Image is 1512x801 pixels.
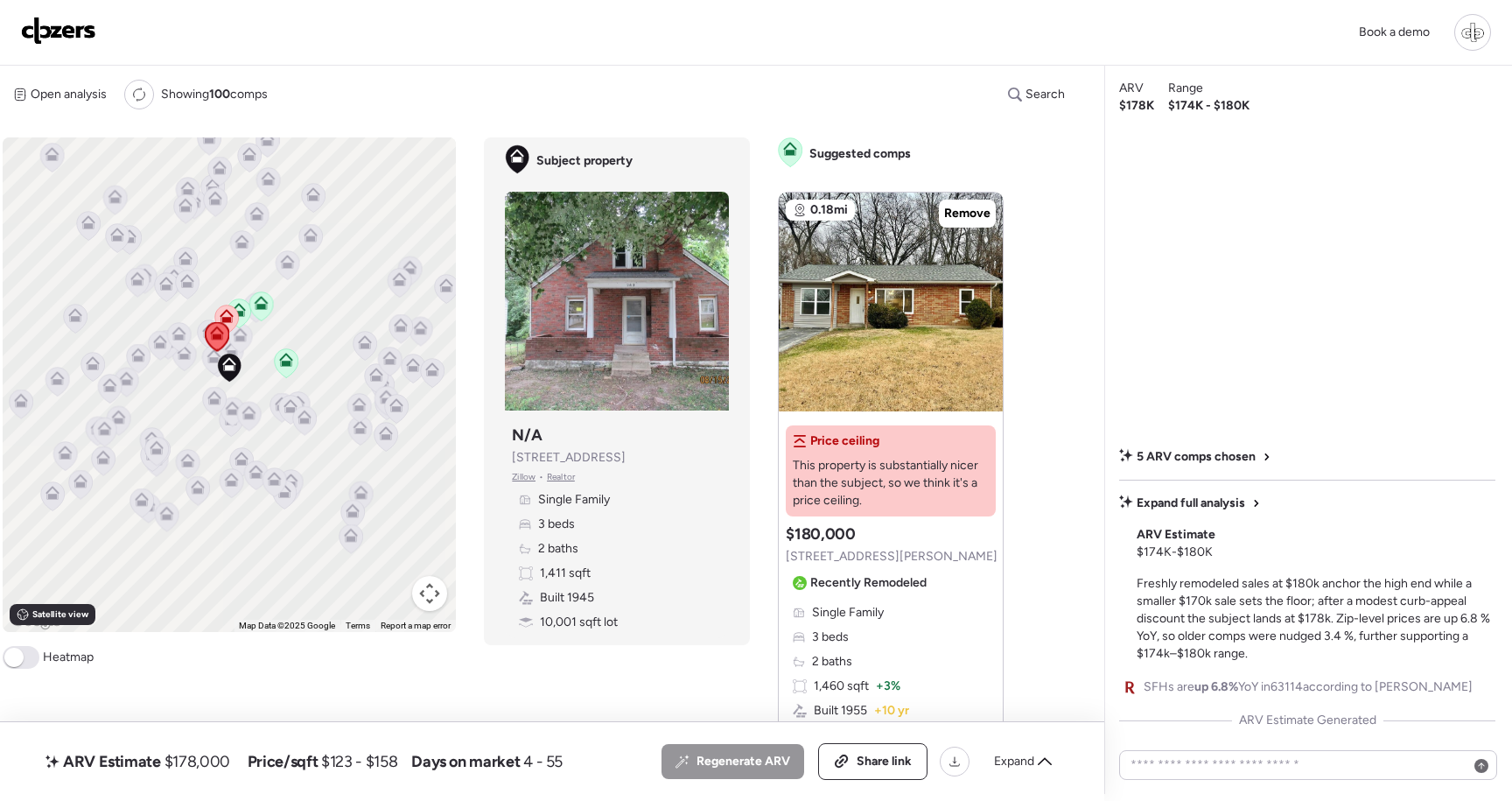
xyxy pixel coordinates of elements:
[1137,576,1490,661] span: Freshly remodeled sales at $180k anchor the high end while a smaller $170k sale sets the floor; a...
[43,649,94,666] span: Heatmap
[536,152,633,170] span: Subject property
[812,653,852,671] span: 2 baths
[1025,86,1065,103] span: Search
[809,145,911,163] span: Suggested comps
[814,678,869,695] span: 1,460 sqft
[321,751,397,772] span: $123 - $158
[810,201,848,219] span: 0.18mi
[812,604,884,622] span: Single Family
[810,432,879,450] span: Price ceiling
[32,608,88,622] span: Satellite view
[164,751,230,772] span: $178,000
[239,621,335,630] span: Map Data ©2025 Google
[1137,544,1213,561] span: $174K - $180K
[1168,80,1203,97] span: Range
[1239,712,1376,729] span: ARV Estimate Generated
[248,751,318,772] span: Price/sqft
[512,470,535,484] span: Zillow
[411,751,520,772] span: Days on market
[512,425,542,446] h3: N/A
[21,17,96,45] img: Logo
[786,523,855,545] h3: $180,000
[874,702,909,720] span: + 10 yr
[209,87,230,102] span: 100
[547,470,575,484] span: Realtor
[161,86,268,103] span: Showing comps
[540,565,591,582] span: 1,411 sqft
[538,491,610,509] span: Single Family
[1359,25,1430,39] span: Book a demo
[7,609,65,632] a: Open this area in Google Maps (opens a new window)
[523,751,563,772] span: 4 - 55
[786,548,997,566] span: [STREET_ADDRESS][PERSON_NAME]
[696,753,790,770] span: Regenerate ARV
[512,449,626,467] span: [STREET_ADDRESS]
[1194,679,1238,694] span: up 6.8%
[812,629,849,646] span: 3 beds
[1144,678,1473,696] span: SFHs are YoY in 63114 according to [PERSON_NAME]
[1119,80,1144,97] span: ARV
[538,516,575,533] span: 3 beds
[63,751,161,772] span: ARV Estimate
[1119,97,1154,115] span: $178K
[538,540,578,558] span: 2 baths
[1137,495,1245,512] span: Expand full analysis
[814,702,867,720] span: Built 1955
[540,614,618,631] span: 10,001 sqft lot
[1168,97,1249,115] span: $174K - $180K
[381,621,451,630] a: Report a map error
[31,86,107,103] span: Open analysis
[1137,526,1215,544] span: ARV Estimate
[540,589,594,607] span: Built 1945
[346,621,370,630] a: Terms (opens in new tab)
[810,574,927,592] span: Recently Remodeled
[539,470,543,484] span: •
[876,678,900,695] span: + 3%
[994,753,1034,770] span: Expand
[412,576,447,611] button: Map camera controls
[7,609,65,632] img: Google
[1137,448,1256,466] span: 5 ARV comps chosen
[793,457,989,509] span: This property is substantially nicer than the subject, so we think it's a price ceiling.
[857,753,912,770] span: Share link
[944,205,990,222] span: Remove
